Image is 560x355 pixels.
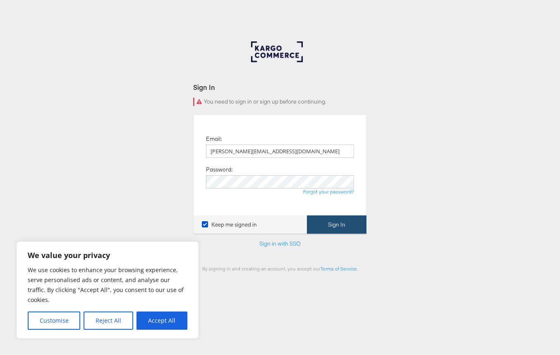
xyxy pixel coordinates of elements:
div: Sign In [193,82,367,92]
p: We use cookies to enhance your browsing experience, serve personalised ads or content, and analys... [28,265,187,305]
div: We value your privacy [17,241,199,338]
button: Customise [28,312,80,330]
button: Sign In [307,215,366,234]
div: You need to sign in or sign up before continuing. [193,98,367,106]
a: Terms of Service [321,266,357,272]
p: We value your privacy [28,250,187,260]
label: Password: [206,166,232,174]
button: Reject All [84,312,133,330]
label: Email: [206,135,222,143]
a: Forgot your password? [303,188,354,195]
button: Accept All [136,312,187,330]
label: Keep me signed in [202,221,257,229]
input: Email [206,145,354,158]
a: Sign in with SSO [259,240,301,247]
div: By signing in and creating an account, you accept our . [193,266,367,272]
